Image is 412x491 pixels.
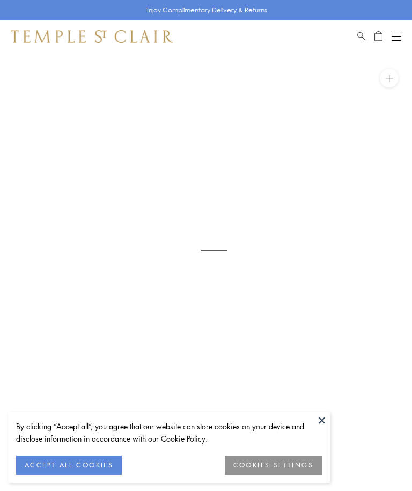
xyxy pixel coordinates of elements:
[374,30,382,43] a: Open Shopping Bag
[357,30,365,43] a: Search
[225,456,322,475] button: COOKIES SETTINGS
[392,30,401,43] button: Open navigation
[16,456,122,475] button: ACCEPT ALL COOKIES
[11,30,173,43] img: Temple St. Clair
[16,420,322,445] div: By clicking “Accept all”, you agree that our website can store cookies on your device and disclos...
[145,5,267,16] p: Enjoy Complimentary Delivery & Returns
